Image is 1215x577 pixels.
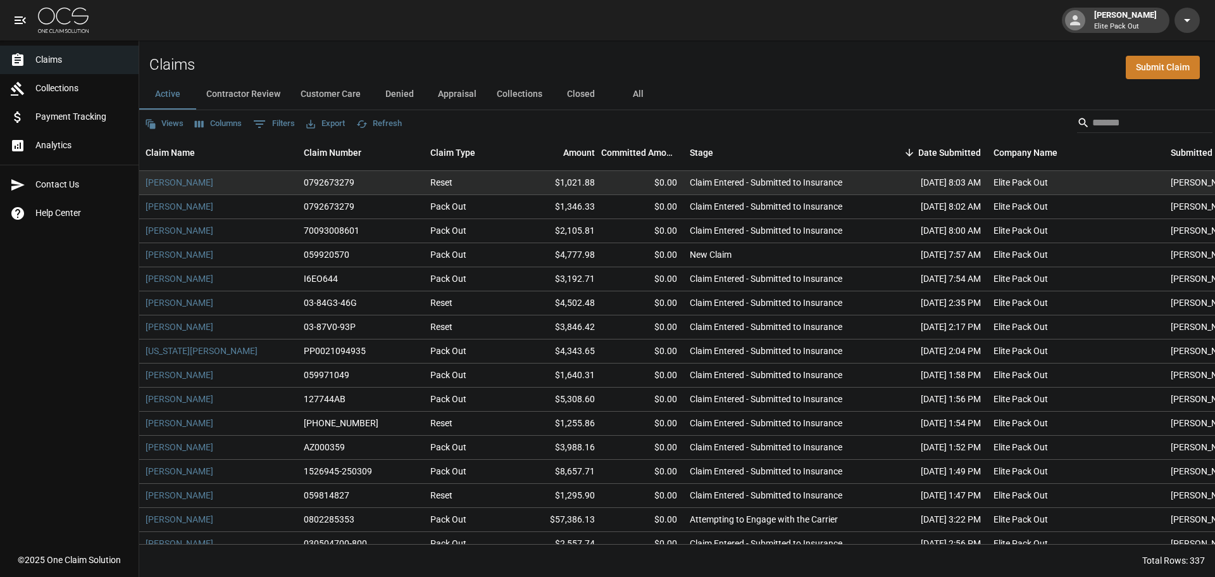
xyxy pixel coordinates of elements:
[146,393,213,405] a: [PERSON_NAME]
[146,465,213,478] a: [PERSON_NAME]
[519,291,601,315] div: $4,502.48
[601,339,683,364] div: $0.00
[430,369,466,381] div: Pack Out
[601,291,683,315] div: $0.00
[304,320,356,333] div: 03-87V0-93P
[1142,554,1205,567] div: Total Rows: 337
[146,513,213,526] a: [PERSON_NAME]
[146,320,213,333] a: [PERSON_NAME]
[146,537,213,550] a: [PERSON_NAME]
[304,513,354,526] div: 0802285353
[146,200,213,213] a: [PERSON_NAME]
[519,135,601,170] div: Amount
[690,200,842,213] div: Claim Entered - Submitted to Insurance
[304,369,349,381] div: 059971049
[918,135,981,170] div: Date Submitted
[690,135,713,170] div: Stage
[196,79,290,110] button: Contractor Review
[873,436,987,460] div: [DATE] 1:52 PM
[994,224,1048,237] div: Elite Pack Out
[601,436,683,460] div: $0.00
[873,412,987,436] div: [DATE] 1:54 PM
[1094,22,1157,32] p: Elite Pack Out
[994,393,1048,405] div: Elite Pack Out
[873,219,987,243] div: [DATE] 8:00 AM
[601,412,683,436] div: $0.00
[994,320,1048,333] div: Elite Pack Out
[552,79,609,110] button: Closed
[601,484,683,508] div: $0.00
[424,135,519,170] div: Claim Type
[994,135,1057,170] div: Company Name
[430,513,466,526] div: Pack Out
[430,417,452,429] div: Reset
[519,508,601,532] div: $57,386.13
[690,272,842,285] div: Claim Entered - Submitted to Insurance
[430,272,466,285] div: Pack Out
[690,441,842,453] div: Claim Entered - Submitted to Insurance
[146,489,213,502] a: [PERSON_NAME]
[18,554,121,566] div: © 2025 One Claim Solution
[35,139,128,152] span: Analytics
[519,195,601,219] div: $1,346.33
[690,296,842,309] div: Claim Entered - Submitted to Insurance
[303,114,348,134] button: Export
[139,135,297,170] div: Claim Name
[304,441,345,453] div: AZ000359
[139,79,196,110] button: Active
[690,369,842,381] div: Claim Entered - Submitted to Insurance
[690,345,842,357] div: Claim Entered - Submitted to Insurance
[601,267,683,291] div: $0.00
[690,224,842,237] div: Claim Entered - Submitted to Insurance
[519,484,601,508] div: $1,295.90
[430,296,452,309] div: Reset
[304,296,357,309] div: 03-84G3-46G
[430,135,475,170] div: Claim Type
[601,195,683,219] div: $0.00
[430,345,466,357] div: Pack Out
[146,135,195,170] div: Claim Name
[690,248,732,261] div: New Claim
[873,135,987,170] div: Date Submitted
[601,460,683,484] div: $0.00
[290,79,371,110] button: Customer Care
[994,200,1048,213] div: Elite Pack Out
[601,508,683,532] div: $0.00
[873,315,987,339] div: [DATE] 2:17 PM
[353,114,405,134] button: Refresh
[146,441,213,453] a: [PERSON_NAME]
[873,532,987,556] div: [DATE] 2:56 PM
[994,465,1048,478] div: Elite Pack Out
[994,345,1048,357] div: Elite Pack Out
[304,176,354,189] div: 0792673279
[430,176,452,189] div: Reset
[690,465,842,478] div: Claim Entered - Submitted to Insurance
[146,296,213,309] a: [PERSON_NAME]
[601,364,683,388] div: $0.00
[519,460,601,484] div: $8,657.71
[601,171,683,195] div: $0.00
[146,248,213,261] a: [PERSON_NAME]
[519,388,601,412] div: $5,308.60
[900,144,918,162] button: Sort
[304,465,372,478] div: 1526945-250309
[690,417,842,429] div: Claim Entered - Submitted to Insurance
[146,417,213,429] a: [PERSON_NAME]
[304,135,361,170] div: Claim Number
[994,248,1048,261] div: Elite Pack Out
[430,320,452,333] div: Reset
[371,79,428,110] button: Denied
[304,200,354,213] div: 0792673279
[873,291,987,315] div: [DATE] 2:35 PM
[519,532,601,556] div: $2,557.74
[1126,56,1200,79] a: Submit Claim
[142,114,187,134] button: Views
[873,195,987,219] div: [DATE] 8:02 AM
[873,364,987,388] div: [DATE] 1:58 PM
[873,484,987,508] div: [DATE] 1:47 PM
[690,320,842,333] div: Claim Entered - Submitted to Insurance
[873,508,987,532] div: [DATE] 3:22 PM
[519,436,601,460] div: $3,988.16
[430,537,466,550] div: Pack Out
[690,393,842,405] div: Claim Entered - Submitted to Insurance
